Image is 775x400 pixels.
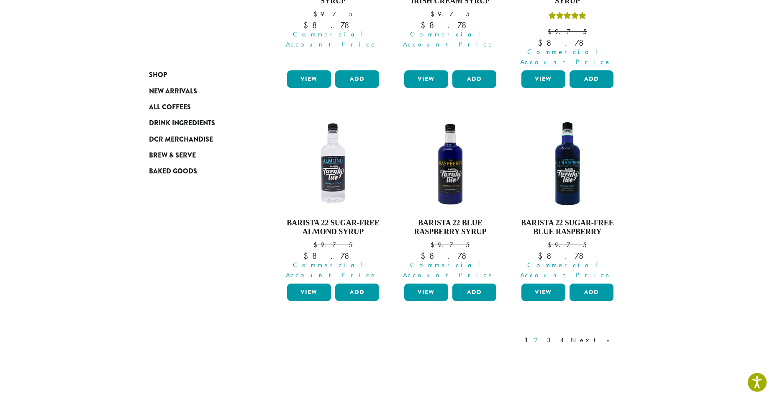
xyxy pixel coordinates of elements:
[538,37,547,48] span: $
[549,11,586,23] div: Rated 5.00 out of 5
[452,70,496,88] button: Add
[149,102,191,113] span: All Coffees
[421,20,480,31] bdi: 8.78
[149,115,249,131] a: Drink Ingredients
[303,250,312,261] span: $
[538,37,597,48] bdi: 8.78
[519,116,616,212] img: SF-BLUE-RASPBERRY-e1715970249262.png
[421,250,429,261] span: $
[149,70,167,80] span: Shop
[570,70,613,88] button: Add
[149,150,196,161] span: Brew & Serve
[313,10,352,18] bdi: 9.75
[335,284,379,301] button: Add
[285,219,381,237] h4: Barista 22 Sugar-Free Almond Syrup
[548,27,587,36] bdi: 9.75
[532,335,543,345] a: 2
[285,116,381,280] a: Barista 22 Sugar-Free Almond Syrup $9.75 Commercial Account Price
[548,240,587,249] bdi: 9.75
[402,219,498,237] h4: Barista 22 Blue Raspberry Syrup
[149,83,249,99] a: New Arrivals
[431,240,438,249] span: $
[548,240,555,249] span: $
[452,284,496,301] button: Add
[149,67,249,83] a: Shop
[545,335,556,345] a: 3
[538,250,597,261] bdi: 8.78
[431,10,438,18] span: $
[282,260,381,280] span: Commercial Account Price
[149,99,249,115] a: All Coffees
[303,20,312,31] span: $
[519,219,616,237] h4: Barista 22 Sugar-Free Blue Raspberry
[303,20,363,31] bdi: 8.78
[149,163,249,179] a: Baked Goods
[521,284,565,301] a: View
[149,147,249,163] a: Brew & Serve
[303,250,363,261] bdi: 8.78
[521,70,565,88] a: View
[516,260,616,280] span: Commercial Account Price
[523,335,530,345] a: 1
[548,27,555,36] span: $
[313,240,352,249] bdi: 9.75
[285,116,381,212] img: B22-SF-ALMOND-300x300.png
[149,132,249,147] a: DCR Merchandise
[399,260,498,280] span: Commercial Account Price
[282,29,381,49] span: Commercial Account Price
[149,118,215,129] span: Drink Ingredients
[569,335,617,345] a: Next »
[516,47,616,67] span: Commercial Account Price
[399,29,498,49] span: Commercial Account Price
[404,284,448,301] a: View
[149,166,197,177] span: Baked Goods
[570,284,613,301] button: Add
[335,70,379,88] button: Add
[421,250,480,261] bdi: 8.78
[538,250,547,261] span: $
[149,134,213,145] span: DCR Merchandise
[313,10,321,18] span: $
[558,335,567,345] a: 4
[431,10,470,18] bdi: 9.75
[421,20,429,31] span: $
[402,116,498,212] img: B22-Blue-Raspberry-1200x-300x300.png
[404,70,448,88] a: View
[519,116,616,280] a: Barista 22 Sugar-Free Blue Raspberry $9.75 Commercial Account Price
[287,284,331,301] a: View
[313,240,321,249] span: $
[431,240,470,249] bdi: 9.75
[402,116,498,280] a: Barista 22 Blue Raspberry Syrup $9.75 Commercial Account Price
[287,70,331,88] a: View
[149,86,197,97] span: New Arrivals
